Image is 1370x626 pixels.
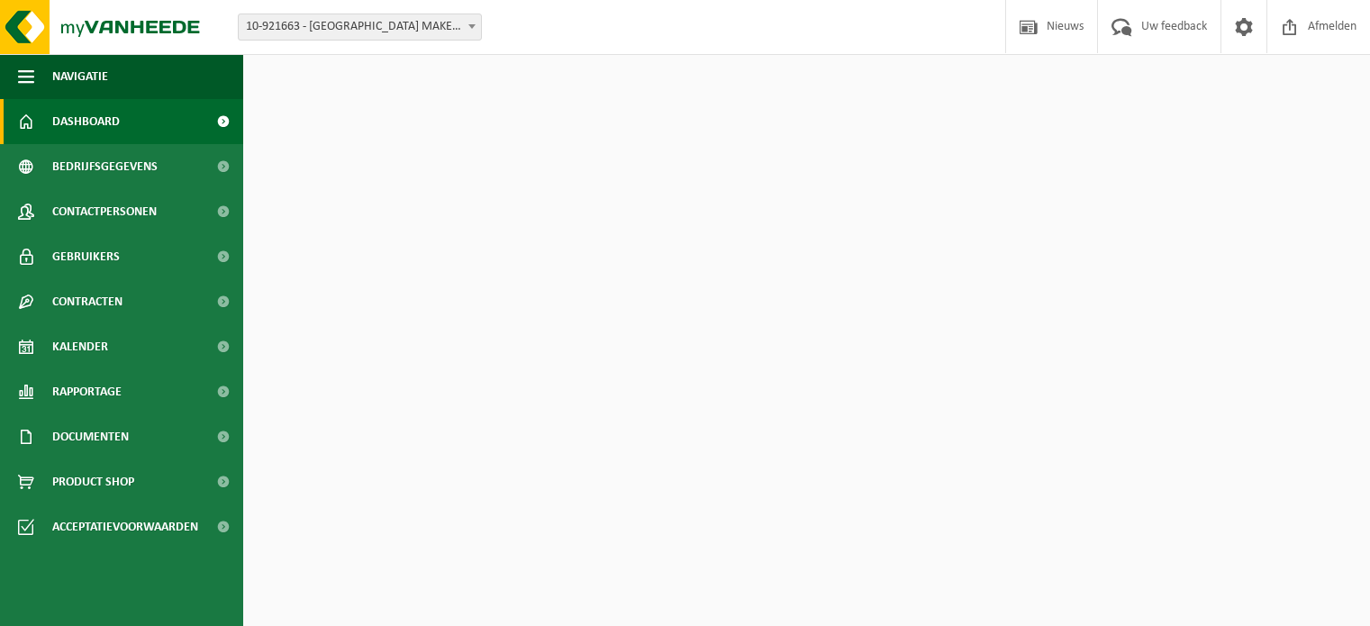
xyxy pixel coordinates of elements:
span: Contracten [52,279,122,324]
span: Documenten [52,414,129,459]
span: Bedrijfsgegevens [52,144,158,189]
span: Product Shop [52,459,134,504]
span: Navigatie [52,54,108,99]
span: Rapportage [52,369,122,414]
span: Gebruikers [52,234,120,279]
span: Dashboard [52,99,120,144]
span: Acceptatievoorwaarden [52,504,198,549]
span: 10-921663 - FLANDERS MAKE - KORTRIJK [238,14,482,41]
span: 10-921663 - FLANDERS MAKE - KORTRIJK [239,14,481,40]
span: Contactpersonen [52,189,157,234]
span: Kalender [52,324,108,369]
